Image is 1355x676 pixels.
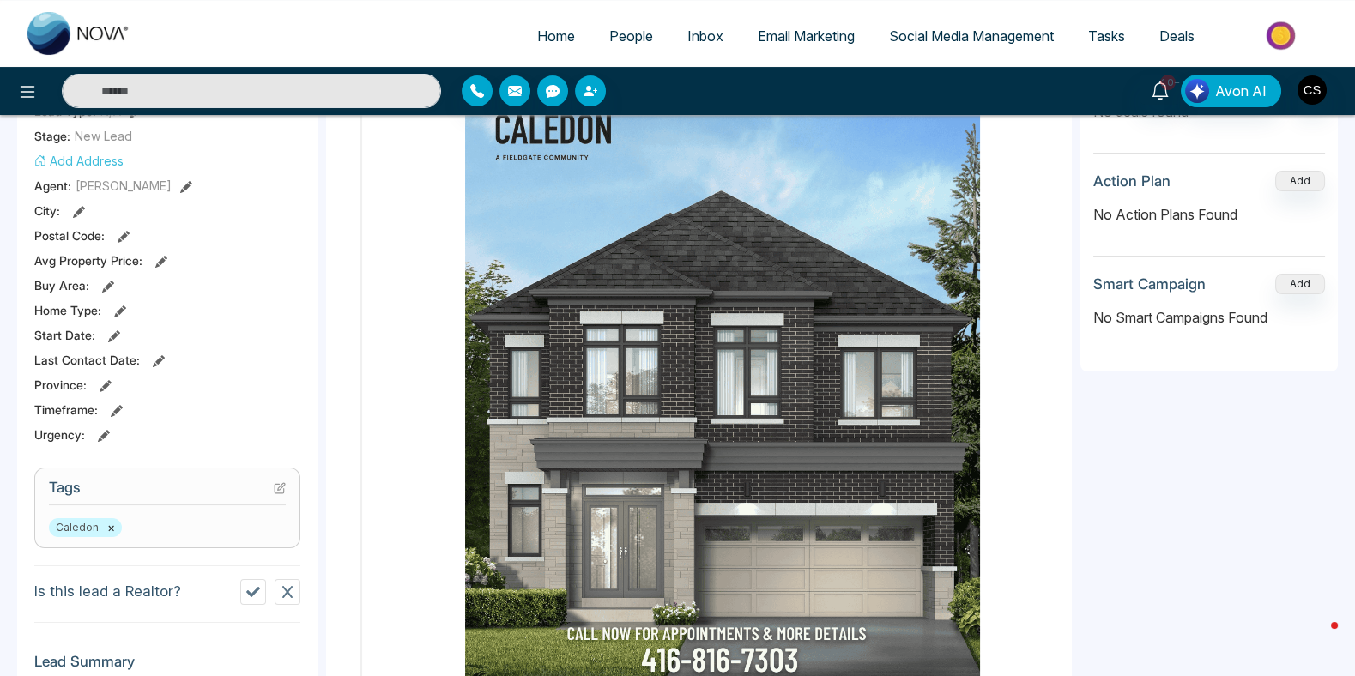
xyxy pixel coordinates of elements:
[687,27,723,45] span: Inbox
[1142,20,1212,52] a: Deals
[872,20,1071,52] a: Social Media Management
[34,401,98,419] span: Timeframe :
[34,326,95,344] span: Start Date :
[1185,79,1209,103] img: Lead Flow
[34,152,124,170] button: Add Address
[34,376,87,394] span: Province :
[592,20,670,52] a: People
[1215,81,1267,101] span: Avon AI
[34,127,70,145] span: Stage:
[107,520,115,535] button: ×
[1297,618,1338,659] iframe: Intercom live chat
[34,276,89,294] span: Buy Area :
[1093,275,1206,293] h3: Smart Campaign
[1275,171,1325,191] button: Add
[27,12,130,55] img: Nova CRM Logo
[34,301,101,319] span: Home Type :
[1088,27,1125,45] span: Tasks
[1275,274,1325,294] button: Add
[34,202,60,220] span: City :
[889,27,1054,45] span: Social Media Management
[1159,27,1195,45] span: Deals
[1181,75,1281,107] button: Avon AI
[1160,75,1176,90] span: 10+
[1093,307,1325,328] p: No Smart Campaigns Found
[537,27,575,45] span: Home
[1071,20,1142,52] a: Tasks
[34,426,85,444] span: Urgency :
[34,226,105,244] span: Postal Code :
[76,177,172,195] span: [PERSON_NAME]
[741,20,872,52] a: Email Marketing
[34,177,71,195] span: Agent:
[758,27,855,45] span: Email Marketing
[520,20,592,52] a: Home
[34,351,140,369] span: Last Contact Date :
[49,518,122,537] span: Caledon
[75,127,132,145] span: New Lead
[1220,16,1345,55] img: Market-place.gif
[1298,75,1327,105] img: User Avatar
[49,479,286,505] h3: Tags
[34,581,181,603] p: Is this lead a Realtor?
[670,20,741,52] a: Inbox
[1093,172,1171,190] h3: Action Plan
[34,251,142,269] span: Avg Property Price :
[1140,75,1181,105] a: 10+
[609,27,653,45] span: People
[1093,204,1325,225] p: No Action Plans Found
